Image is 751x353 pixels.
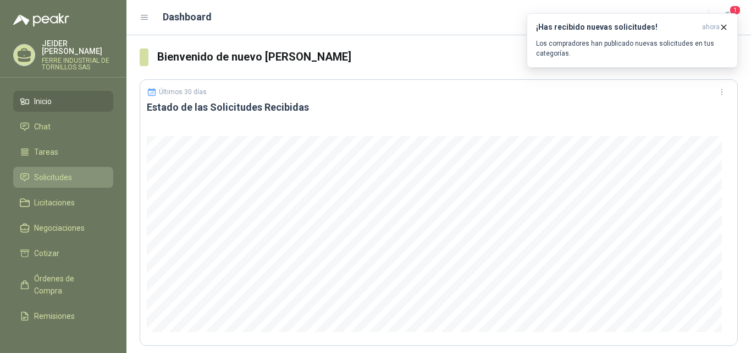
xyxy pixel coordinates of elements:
[13,192,113,213] a: Licitaciones
[34,121,51,133] span: Chat
[13,142,113,162] a: Tareas
[42,40,113,55] p: JEIDER [PERSON_NAME]
[34,95,52,107] span: Inicio
[159,88,207,96] p: Últimos 30 días
[34,310,75,322] span: Remisiones
[13,218,113,238] a: Negociaciones
[13,243,113,264] a: Cotizar
[13,268,113,301] a: Órdenes de Compra
[536,39,728,58] p: Los compradores han publicado nuevas solicitudes en tus categorías.
[13,13,69,26] img: Logo peakr
[13,167,113,188] a: Solicitudes
[34,197,75,209] span: Licitaciones
[13,306,113,327] a: Remisiones
[163,9,212,25] h1: Dashboard
[34,171,72,183] span: Solicitudes
[34,222,85,234] span: Negociaciones
[729,5,741,15] span: 1
[702,23,720,32] span: ahora
[527,13,738,68] button: ¡Has recibido nuevas solicitudes!ahora Los compradores han publicado nuevas solicitudes en tus ca...
[718,8,738,28] button: 1
[157,48,738,66] h3: Bienvenido de nuevo [PERSON_NAME]
[147,101,731,114] h3: Estado de las Solicitudes Recibidas
[42,57,113,70] p: FERRE INDUSTRIAL DE TORNILLOS SAS
[536,23,698,32] h3: ¡Has recibido nuevas solicitudes!
[13,116,113,137] a: Chat
[13,91,113,112] a: Inicio
[34,146,58,158] span: Tareas
[34,247,59,259] span: Cotizar
[34,273,103,297] span: Órdenes de Compra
